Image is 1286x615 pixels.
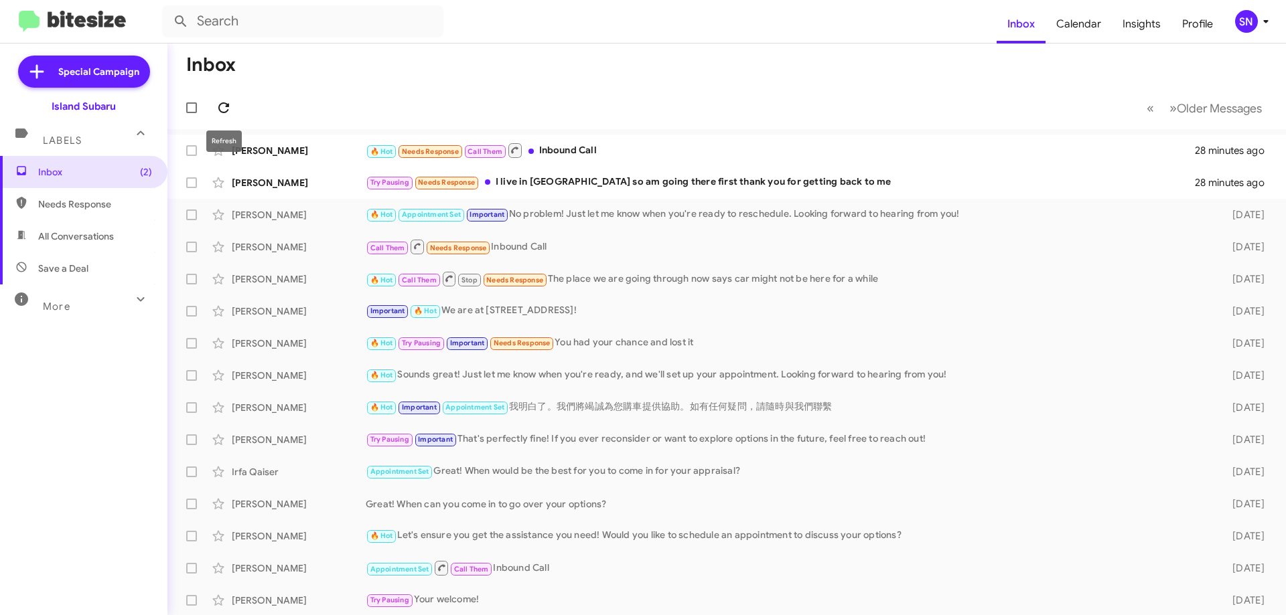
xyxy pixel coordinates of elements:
[402,147,459,156] span: Needs Response
[43,135,82,147] span: Labels
[370,147,393,156] span: 🔥 Hot
[366,367,1211,383] div: Sounds great! Just let me know when you're ready, and we'll set up your appointment. Looking forw...
[1211,561,1275,575] div: [DATE]
[1211,433,1275,446] div: [DATE]
[43,300,70,313] span: More
[468,147,502,156] span: Call Them
[1211,497,1275,511] div: [DATE]
[370,276,393,284] span: 🔥 Hot
[370,596,409,604] span: Try Pausing
[366,238,1211,255] div: Inbound Call
[418,178,475,187] span: Needs Response
[186,54,236,76] h1: Inbox
[1169,100,1177,116] span: »
[430,244,487,252] span: Needs Response
[232,433,366,446] div: [PERSON_NAME]
[1147,100,1154,116] span: «
[206,130,242,152] div: Refresh
[38,262,88,275] span: Save a Deal
[1046,5,1112,43] a: Calendar
[454,565,489,574] span: Call Them
[414,306,437,315] span: 🔥 Hot
[370,531,393,540] span: 🔥 Hot
[1211,529,1275,543] div: [DATE]
[366,303,1211,319] div: We are at [STREET_ADDRESS]!
[232,529,366,543] div: [PERSON_NAME]
[370,467,429,476] span: Appointment Set
[366,335,1211,351] div: You had your chance and lost it
[366,207,1211,222] div: No problem! Just let me know when you're ready to reschedule. Looking forward to hearing from you!
[370,565,429,574] span: Appointment Set
[402,210,461,219] span: Appointment Set
[232,208,366,222] div: [PERSON_NAME]
[461,276,478,284] span: Stop
[366,432,1211,447] div: That's perfectly fine! If you ever reconsider or want to explore options in the future, feel free...
[18,56,150,88] a: Special Campaign
[370,371,393,379] span: 🔥 Hot
[1211,208,1275,222] div: [DATE]
[232,594,366,607] div: [PERSON_NAME]
[140,165,152,179] span: (2)
[1224,10,1271,33] button: SN
[366,175,1195,190] div: I live in [GEOGRAPHIC_DATA] so am going there first thank you for getting back to me
[997,5,1046,43] a: Inbox
[402,276,437,284] span: Call Them
[232,144,366,157] div: [PERSON_NAME]
[494,339,551,347] span: Needs Response
[366,270,1211,287] div: The place we are going through now says car might not be here for a while
[38,230,114,243] span: All Conversations
[1211,401,1275,414] div: [DATE]
[366,400,1211,415] div: 我明白了。我們將竭誠為您購車提供協助。如有任何疑問，請隨時與我們聯繫
[1171,5,1224,43] span: Profile
[1211,594,1275,607] div: [DATE]
[370,178,409,187] span: Try Pausing
[366,497,1211,511] div: Great! When can you come in to go over your options?
[370,403,393,412] span: 🔥 Hot
[370,435,409,444] span: Try Pausing
[1161,94,1270,122] button: Next
[370,244,405,252] span: Call Them
[445,403,504,412] span: Appointment Set
[486,276,543,284] span: Needs Response
[232,369,366,382] div: [PERSON_NAME]
[450,339,485,347] span: Important
[1195,176,1275,189] div: 28 minutes ago
[1211,337,1275,350] div: [DATE]
[366,464,1211,479] div: Great! When would be the best for you to come in for your appraisal?
[232,176,366,189] div: [PERSON_NAME]
[232,561,366,575] div: [PERSON_NAME]
[418,435,453,444] span: Important
[402,403,437,412] span: Important
[370,339,393,347] span: 🔥 Hot
[1211,369,1275,382] div: [DATE]
[470,210,504,219] span: Important
[232,337,366,350] div: [PERSON_NAME]
[38,165,152,179] span: Inbox
[1139,94,1270,122] nav: Page navigation example
[38,197,152,211] span: Needs Response
[232,401,366,414] div: [PERSON_NAME]
[52,100,116,113] div: Island Subaru
[58,65,139,78] span: Special Campaign
[366,559,1211,576] div: Inbound Call
[1211,465,1275,478] div: [DATE]
[370,306,405,315] span: Important
[232,240,366,254] div: [PERSON_NAME]
[366,142,1195,159] div: Inbound Call
[1139,94,1162,122] button: Previous
[232,465,366,478] div: Irfa Qaiser
[366,592,1211,608] div: Your welcome!
[1211,240,1275,254] div: [DATE]
[1112,5,1171,43] a: Insights
[1211,272,1275,286] div: [DATE]
[232,304,366,318] div: [PERSON_NAME]
[162,5,443,37] input: Search
[1195,144,1275,157] div: 28 minutes ago
[1211,304,1275,318] div: [DATE]
[232,497,366,511] div: [PERSON_NAME]
[232,272,366,286] div: [PERSON_NAME]
[370,210,393,219] span: 🔥 Hot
